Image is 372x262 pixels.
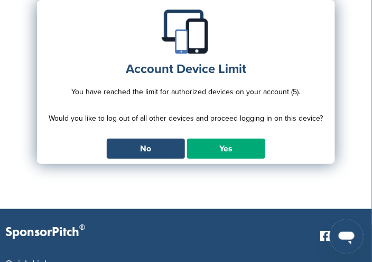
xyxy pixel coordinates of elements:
a: No [107,139,185,159]
img: Multiple devices [160,5,212,58]
img: Facebook [320,231,331,241]
iframe: Button to launch messaging window [330,220,364,254]
span: ® [79,221,85,234]
a: Yes [187,139,265,159]
h1: Account Device Limit [42,60,329,79]
p: SponsorPitch [5,225,85,240]
p: You have reached the limit for authorized devices on your account (5). Would you like to log out ... [42,85,329,139]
